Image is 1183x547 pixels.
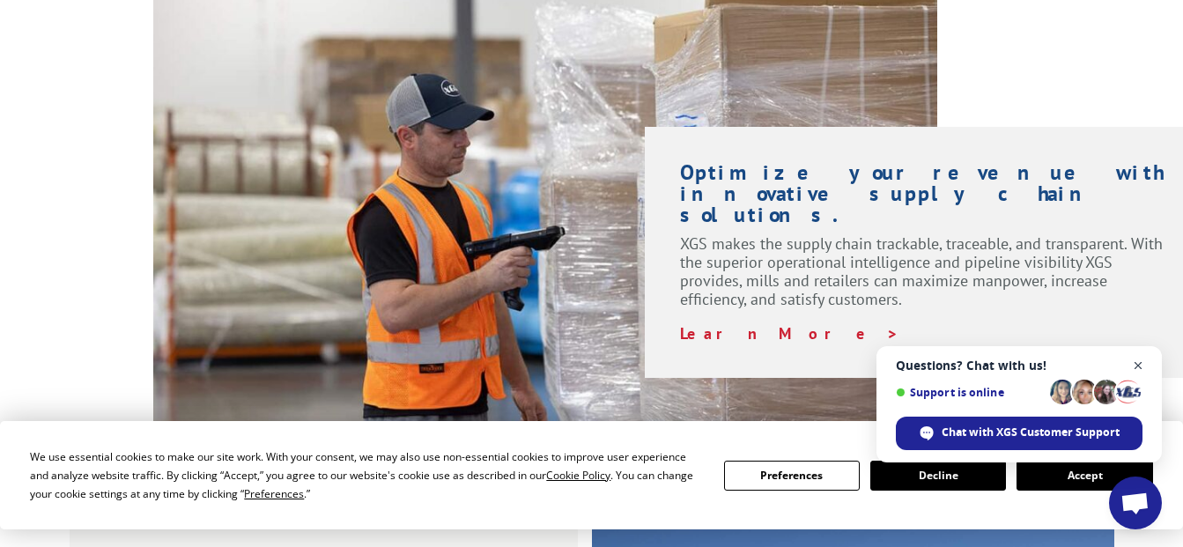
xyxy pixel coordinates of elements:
[680,323,899,344] a: Learn More >
[870,461,1006,491] button: Decline
[1128,355,1150,377] span: Close chat
[244,486,304,501] span: Preferences
[896,359,1142,373] span: Questions? Chat with us!
[680,162,1164,234] h1: Optimize your revenue with innovative supply chain solutions.
[30,447,702,503] div: We use essential cookies to make our site work. With your consent, we may also use non-essential ...
[896,417,1142,450] div: Chat with XGS Customer Support
[546,468,610,483] span: Cookie Policy
[1017,461,1152,491] button: Accept
[896,386,1044,399] span: Support is online
[724,461,860,491] button: Preferences
[942,425,1120,440] span: Chat with XGS Customer Support
[1109,477,1162,529] div: Open chat
[680,234,1164,324] p: XGS makes the supply chain trackable, traceable, and transparent. With the superior operational i...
